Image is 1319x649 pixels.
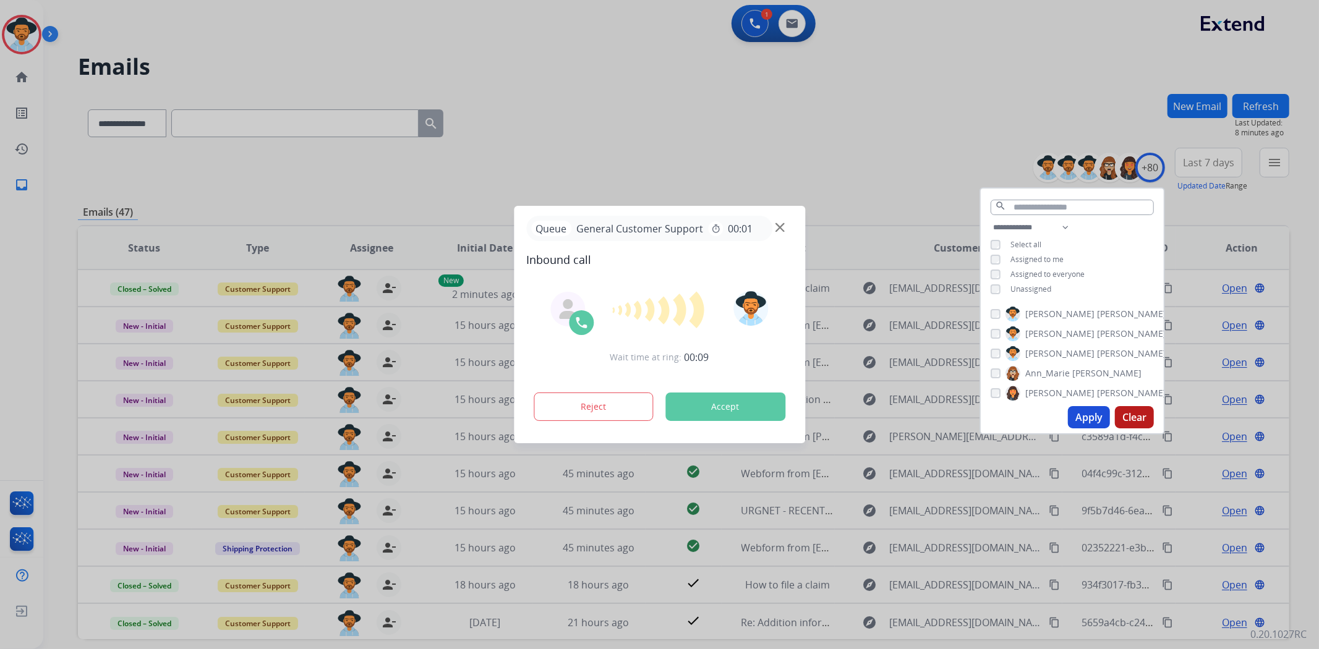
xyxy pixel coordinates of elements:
[1025,328,1095,340] span: [PERSON_NAME]
[534,392,654,421] button: Reject
[1097,308,1166,320] span: [PERSON_NAME]
[775,223,785,232] img: close-button
[574,315,589,330] img: call-icon
[1025,367,1070,380] span: Ann_Marie
[1025,308,1095,320] span: [PERSON_NAME]
[1072,367,1142,380] span: [PERSON_NAME]
[1250,627,1307,642] p: 0.20.1027RC
[531,221,571,236] p: Queue
[558,299,578,319] img: agent-avatar
[1097,328,1166,340] span: [PERSON_NAME]
[610,351,682,363] span: Wait time at ring:
[711,224,720,234] mat-icon: timer
[1115,406,1154,428] button: Clear
[1010,269,1085,279] span: Assigned to everyone
[1025,347,1095,360] span: [PERSON_NAME]
[665,392,785,421] button: Accept
[995,200,1006,211] mat-icon: search
[1097,347,1166,360] span: [PERSON_NAME]
[1097,387,1166,399] span: [PERSON_NAME]
[685,350,709,365] span: 00:09
[728,221,753,236] span: 00:01
[526,251,793,268] span: Inbound call
[571,221,708,236] span: General Customer Support
[1025,387,1095,399] span: [PERSON_NAME]
[1010,239,1041,250] span: Select all
[1010,284,1051,294] span: Unassigned
[734,291,769,326] img: avatar
[1010,254,1064,265] span: Assigned to me
[1068,406,1110,428] button: Apply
